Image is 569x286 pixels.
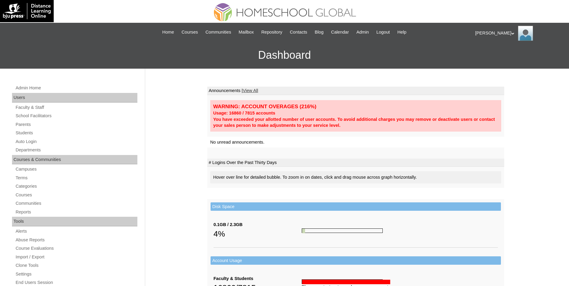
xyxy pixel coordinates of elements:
[328,29,352,36] a: Calendar
[243,88,258,93] a: View All
[202,29,234,36] a: Communities
[213,111,275,115] strong: Usage: 16860 / 7815 accounts
[394,29,409,36] a: Help
[15,112,137,120] a: School Facilitators
[15,183,137,190] a: Categories
[181,29,198,36] span: Courses
[3,3,51,19] img: logo-white.png
[213,103,498,110] div: WARNING: ACCOUNT OVERAGES (216%)
[12,155,137,165] div: Courses & Communities
[213,116,498,129] div: You have exceeded your allotted number of user accounts. To avoid additional charges you may remo...
[258,29,285,36] a: Repository
[162,29,174,36] span: Home
[15,200,137,207] a: Communities
[207,137,504,148] td: No unread announcements.
[15,146,137,154] a: Departments
[15,228,137,235] a: Alerts
[159,29,177,36] a: Home
[261,29,282,36] span: Repository
[12,93,137,103] div: Users
[356,29,369,36] span: Admin
[15,245,137,252] a: Course Evaluations
[353,29,372,36] a: Admin
[214,276,302,282] div: Faculty & Students
[15,165,137,173] a: Campuses
[15,208,137,216] a: Reports
[397,29,406,36] span: Help
[207,159,504,167] td: # Logins Over the Past Thirty Days
[312,29,326,36] a: Blog
[290,29,307,36] span: Contacts
[236,29,257,36] a: Mailbox
[518,26,533,41] img: Karen Lawton
[15,129,137,137] a: Students
[15,104,137,111] a: Faculty & Staff
[15,191,137,199] a: Courses
[211,256,501,265] td: Account Usage
[15,236,137,244] a: Abuse Reports
[15,138,137,145] a: Auto Login
[287,29,310,36] a: Contacts
[15,262,137,269] a: Clone Tools
[15,174,137,182] a: Terms
[211,202,501,211] td: Disk Space
[15,121,137,128] a: Parents
[376,29,390,36] span: Logout
[210,171,501,183] div: Hover over line for detailed bubble. To zoom in on dates, click and drag mouse across graph horiz...
[207,87,504,95] td: Announcements |
[214,228,302,240] div: 4%
[239,29,254,36] span: Mailbox
[178,29,201,36] a: Courses
[12,217,137,226] div: Tools
[214,222,302,228] div: 0.1GB / 2.3GB
[15,84,137,92] a: Admin Home
[15,253,137,261] a: Import / Export
[373,29,393,36] a: Logout
[331,29,349,36] span: Calendar
[15,270,137,278] a: Settings
[475,26,563,41] div: [PERSON_NAME]
[3,42,566,69] h3: Dashboard
[205,29,231,36] span: Communities
[315,29,323,36] span: Blog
